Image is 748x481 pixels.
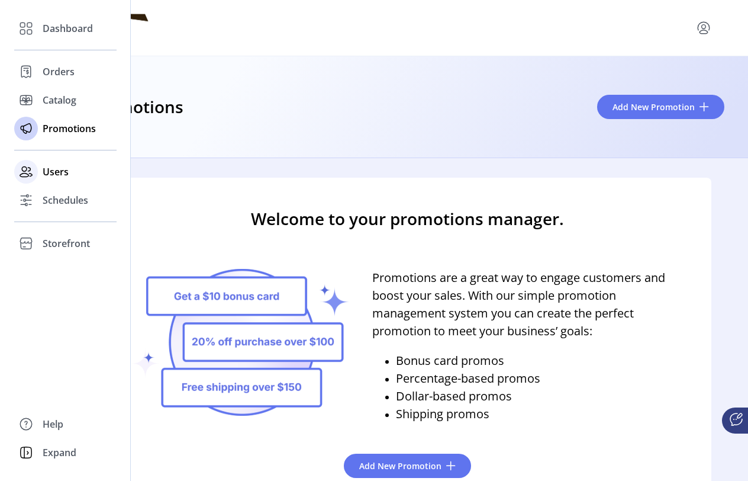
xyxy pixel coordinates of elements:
p: Bonus card promos [396,352,540,370]
span: Storefront [43,236,90,251]
button: Add New Promotion [597,95,724,119]
span: Dashboard [43,21,93,36]
span: Expand [43,445,76,460]
p: Promotions are a great way to engage customers and boost your sales. With our simple promotion ma... [372,269,683,340]
span: Add New Promotion [612,101,695,113]
h3: Promotions [90,94,183,120]
span: Help [43,417,63,431]
button: menu [694,18,713,37]
span: Promotions [43,121,96,136]
span: Add New Promotion [359,460,441,472]
span: Users [43,165,69,179]
button: Add New Promotion [344,454,471,478]
span: Schedules [43,193,88,207]
span: Orders [43,65,75,79]
h3: Welcome to your promotions manager. [251,192,564,245]
p: Percentage-based promos [396,370,540,387]
span: Catalog [43,93,76,107]
p: Shipping promos [396,405,540,423]
p: Dollar-based promos [396,387,540,405]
